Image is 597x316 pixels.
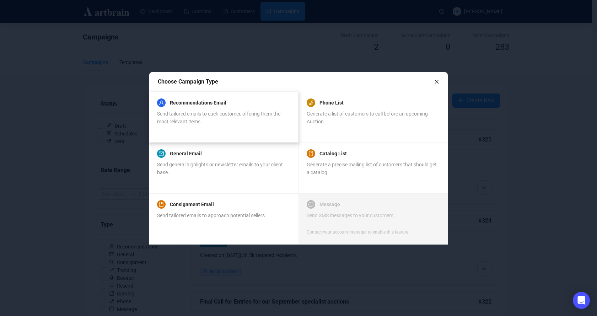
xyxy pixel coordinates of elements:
[159,100,164,105] span: user
[319,149,347,158] a: Catalog List
[158,77,434,86] div: Choose Campaign Type
[307,213,395,218] span: Send SMS messages to your customers.
[170,98,226,107] a: Recommendations Email
[319,200,340,209] a: Message
[307,229,408,236] div: Contact your account manager to enable this feature
[170,149,202,158] a: General Email
[307,162,437,175] span: Generate a precise mailing list of customers that should get a catalog.
[434,79,439,84] span: close
[308,151,313,156] span: book
[157,162,283,175] span: Send general highlights or newsletter emails to your client base.
[170,200,214,209] a: Consignment Email
[157,111,280,124] span: Send tailored emails to each customer, offering them the most relevant items.
[159,151,164,156] span: mail
[307,111,428,124] span: Generate a list of customers to call before an upcoming Auction.
[319,98,344,107] a: Phone List
[308,202,313,207] span: message
[157,213,266,218] span: Send tailored emails to approach potential sellers.
[308,100,313,105] span: phone
[573,292,590,309] div: Open Intercom Messenger
[159,202,164,207] span: book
